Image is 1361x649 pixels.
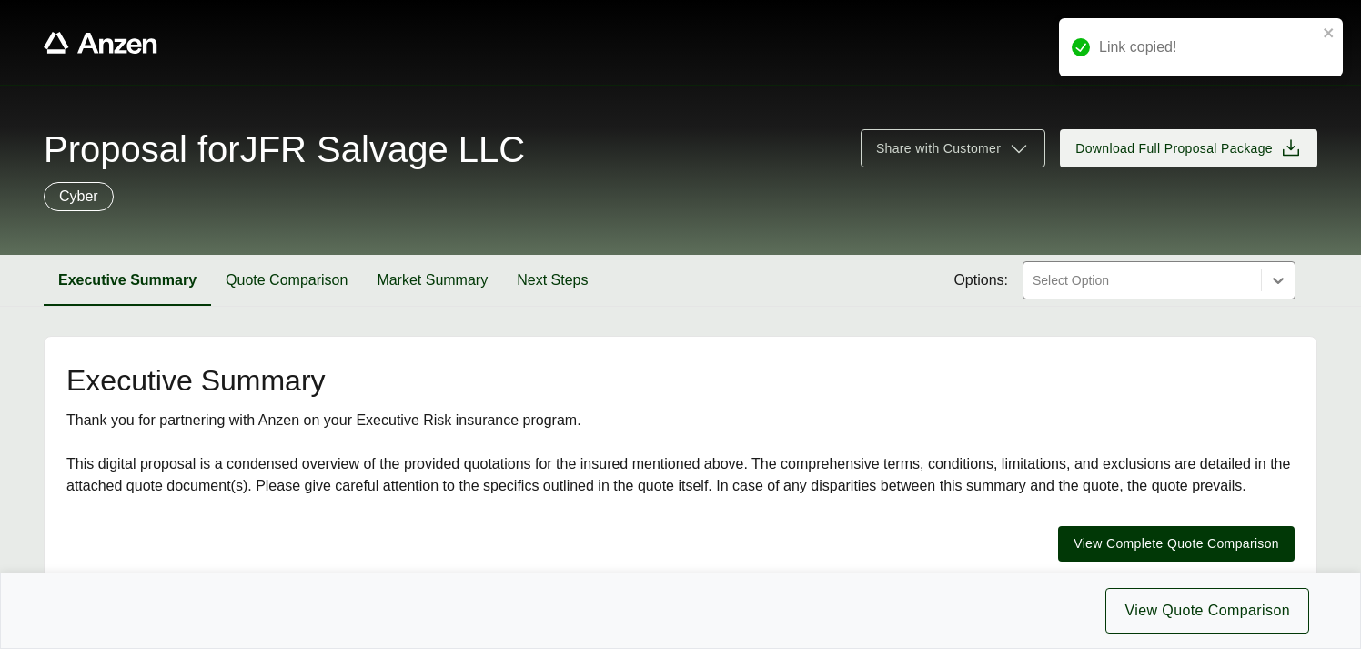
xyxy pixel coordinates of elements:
[861,129,1045,167] button: Share with Customer
[1074,534,1279,553] span: View Complete Quote Comparison
[44,131,525,167] span: Proposal for JFR Salvage LLC
[1075,139,1273,158] span: Download Full Proposal Package
[44,255,211,306] button: Executive Summary
[1058,526,1295,562] button: View Complete Quote Comparison
[876,139,1001,158] span: Share with Customer
[66,410,1295,497] div: Thank you for partnering with Anzen on your Executive Risk insurance program. This digital propos...
[1105,588,1309,634] button: View Quote Comparison
[502,255,602,306] button: Next Steps
[1099,36,1317,58] div: Link copied!
[44,32,157,54] a: Anzen website
[953,269,1008,291] span: Options:
[66,366,1295,395] h2: Executive Summary
[211,255,362,306] button: Quote Comparison
[1124,600,1290,622] span: View Quote Comparison
[1060,129,1317,167] button: Download Full Proposal Package
[59,186,98,208] p: Cyber
[362,255,502,306] button: Market Summary
[1323,25,1336,40] button: close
